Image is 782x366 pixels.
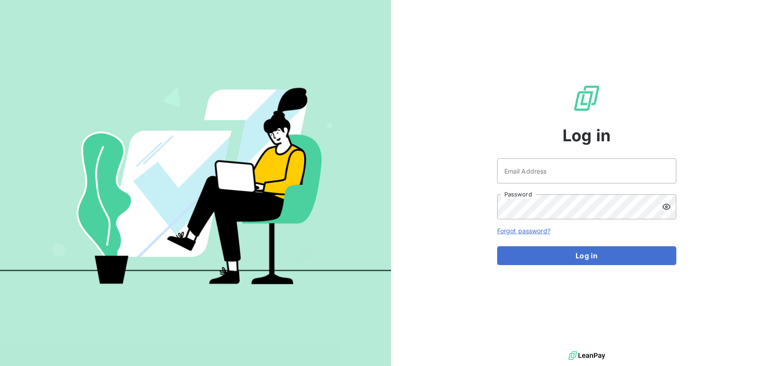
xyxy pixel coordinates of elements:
[497,158,676,183] input: placeholder
[497,246,676,265] button: Log in
[572,84,601,113] img: LeanPay Logo
[568,349,605,362] img: logo
[497,227,550,235] a: Forgot password?
[563,123,610,148] span: Log in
